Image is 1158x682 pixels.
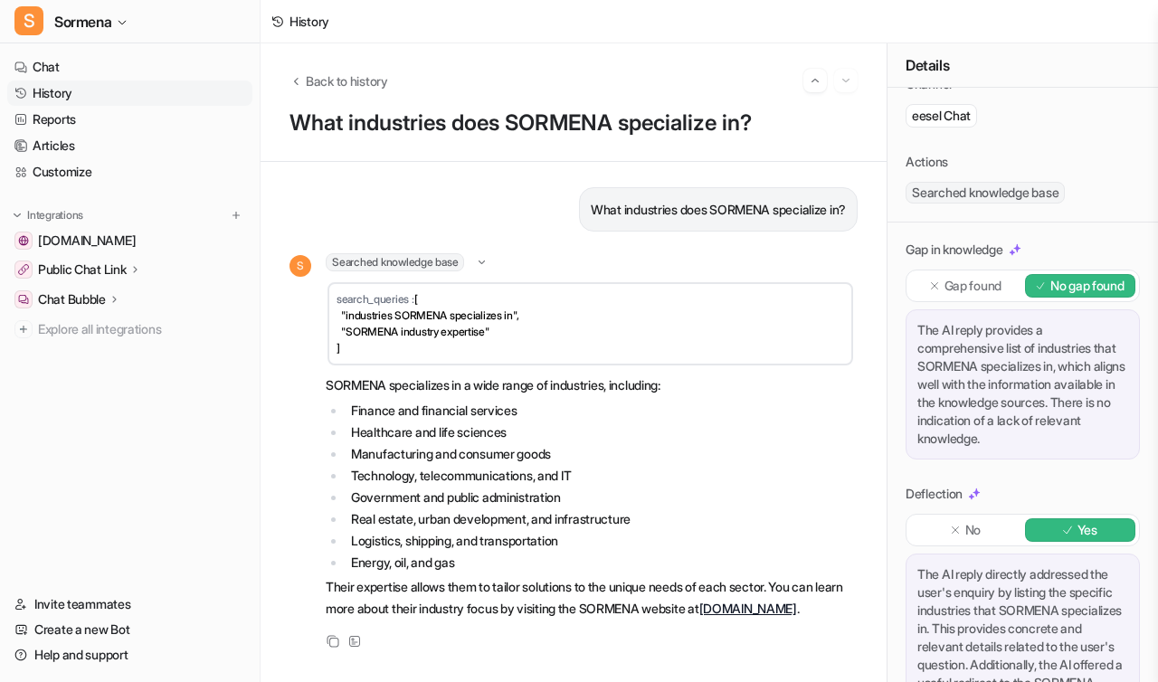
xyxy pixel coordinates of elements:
a: Customize [7,159,252,185]
button: Go to previous session [803,69,827,92]
button: Integrations [7,206,89,224]
p: No gap found [1050,277,1125,295]
img: www.sormena-int.com [18,235,29,246]
img: Next session [840,72,852,89]
img: Previous session [809,72,821,89]
span: Searched knowledge base [326,253,464,271]
li: Finance and financial services [346,400,855,422]
p: Integrations [27,208,83,223]
p: Actions [906,153,948,171]
p: Gap found [944,277,1001,295]
div: The AI reply provides a comprehensive list of industries that SORMENA specializes in, which align... [906,309,1140,459]
img: menu_add.svg [230,209,242,222]
p: SORMENA specializes in a wide range of industries, including: [326,374,855,396]
p: eesel Chat [912,107,971,125]
span: [DOMAIN_NAME] [38,232,136,250]
p: Public Chat Link [38,260,127,279]
a: [DOMAIN_NAME] [699,601,797,616]
a: Reports [7,107,252,132]
p: Their expertise allows them to tailor solutions to the unique needs of each sector. You can learn... [326,576,855,620]
a: Articles [7,133,252,158]
li: Government and public administration [346,487,855,508]
li: Logistics, shipping, and transportation [346,530,855,552]
p: What industries does SORMENA specialize in? [591,199,846,221]
li: Energy, oil, and gas [346,552,855,573]
a: Chat [7,54,252,80]
p: Chat Bubble [38,290,106,308]
img: explore all integrations [14,320,33,338]
div: Details [887,43,1158,88]
img: Chat Bubble [18,294,29,305]
span: search_queries : [337,292,414,306]
p: Gap in knowledge [906,241,1003,259]
li: Real estate, urban development, and infrastructure [346,508,855,530]
span: Searched knowledge base [906,182,1065,204]
a: Create a new Bot [7,617,252,642]
button: Go to next session [834,69,858,92]
span: S [14,6,43,35]
p: What industries does SORMENA specialize in? [289,110,858,136]
a: www.sormena-int.com[DOMAIN_NAME] [7,228,252,253]
p: Yes [1077,521,1097,539]
img: expand menu [11,209,24,222]
a: History [7,81,252,106]
a: Invite teammates [7,592,252,617]
li: Healthcare and life sciences [346,422,855,443]
a: Help and support [7,642,252,668]
span: Back to history [306,71,388,90]
span: S [289,255,311,277]
p: No [965,521,981,539]
a: Explore all integrations [7,317,252,342]
li: Technology, telecommunications, and IT [346,465,855,487]
span: Sormena [54,9,111,34]
p: Deflection [906,485,963,503]
button: Back to history [289,71,388,90]
div: History [289,12,329,31]
li: Manufacturing and consumer goods [346,443,855,465]
img: Public Chat Link [18,264,29,275]
span: Explore all integrations [38,315,245,344]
